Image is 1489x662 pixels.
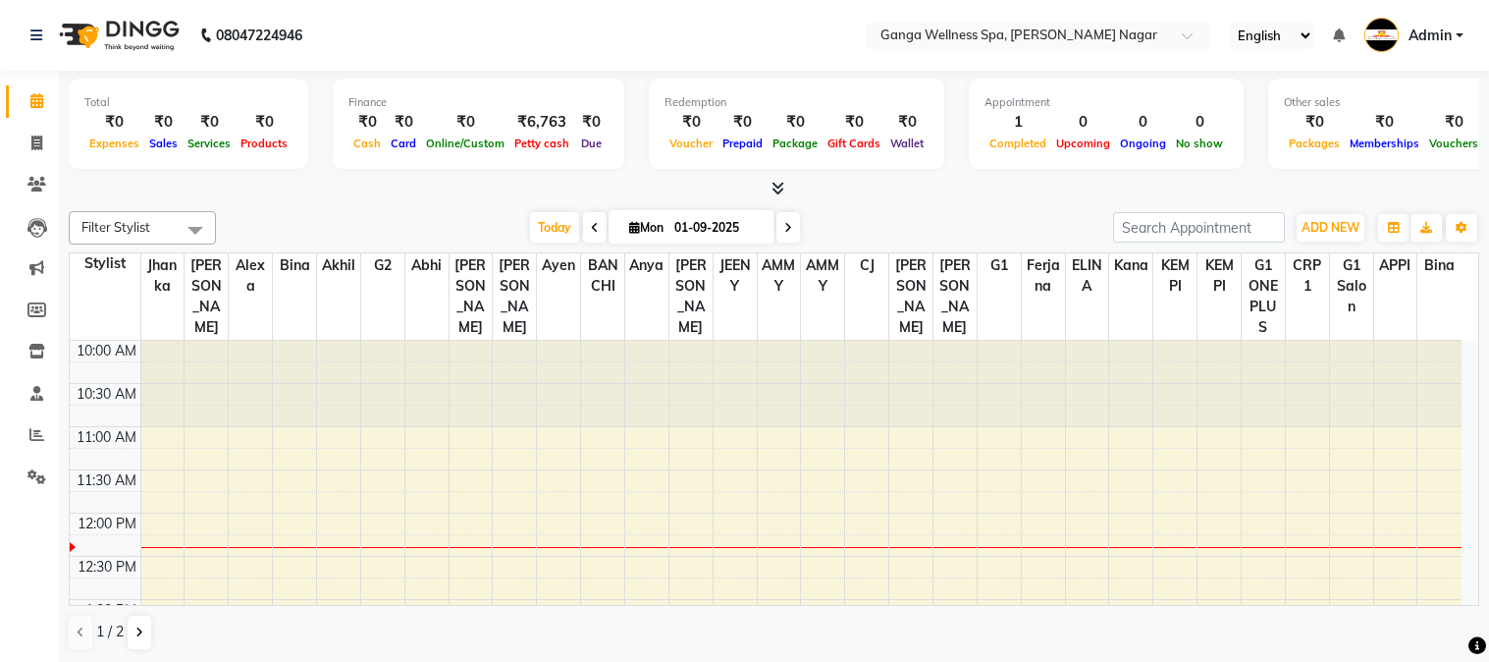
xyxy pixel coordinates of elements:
div: ₹0 [718,111,768,134]
span: AMMY [758,253,801,299]
div: 11:00 AM [73,427,140,448]
div: ₹0 [84,111,144,134]
iframe: chat widget [1407,583,1469,642]
span: ADD NEW [1302,220,1359,235]
div: 1 [984,111,1051,134]
div: 10:00 AM [73,341,140,361]
div: ₹0 [768,111,823,134]
span: [PERSON_NAME] [450,253,493,340]
span: Ayen [537,253,580,278]
span: Jhanka [141,253,185,299]
span: ferjana [1022,253,1065,299]
button: ADD NEW [1297,214,1364,242]
span: anya [625,253,668,278]
div: Stylist [70,253,140,274]
div: ₹0 [1424,111,1483,134]
span: BANCHI [581,253,624,299]
span: Alexa [229,253,272,299]
span: Card [386,137,421,150]
span: Online/Custom [421,137,509,150]
span: Completed [984,137,1051,150]
div: 10:30 AM [73,384,140,405]
span: G2 [361,253,404,278]
div: ₹0 [421,111,509,134]
div: Total [84,94,292,111]
span: Bina [1417,253,1462,278]
span: Bina [273,253,316,278]
span: Packages [1284,137,1345,150]
div: Finance [348,94,609,111]
div: 1:00 PM [81,600,140,621]
img: logo [50,8,185,63]
span: Abhi [405,253,449,278]
div: ₹0 [1284,111,1345,134]
div: 0 [1171,111,1228,134]
span: Mon [624,220,668,235]
span: Vouchers [1424,137,1483,150]
span: CRP 1 [1286,253,1329,299]
span: Ongoing [1115,137,1171,150]
span: Petty cash [509,137,574,150]
div: ₹6,763 [509,111,574,134]
span: Sales [144,137,183,150]
div: Redemption [665,94,929,111]
input: 2025-09-01 [668,213,767,243]
span: [PERSON_NAME] [889,253,932,340]
div: ₹0 [1345,111,1424,134]
span: Filter Stylist [81,219,150,235]
b: 08047224946 [216,8,302,63]
span: CJ [845,253,888,278]
span: [PERSON_NAME] [933,253,977,340]
span: ELINA [1066,253,1109,299]
div: 12:30 PM [74,557,140,578]
div: ₹0 [386,111,421,134]
div: ₹0 [183,111,236,134]
span: Today [530,212,579,243]
div: ₹0 [348,111,386,134]
span: Cash [348,137,386,150]
span: Upcoming [1051,137,1115,150]
span: Package [768,137,823,150]
span: [PERSON_NAME] [669,253,713,340]
span: KEMPI [1197,253,1241,299]
span: Prepaid [718,137,768,150]
span: No show [1171,137,1228,150]
span: G1 Salon [1330,253,1373,319]
span: APPI [1374,253,1417,278]
span: G1 ONE PLUS [1242,253,1285,340]
span: Products [236,137,292,150]
span: 1 / 2 [96,622,124,642]
img: Admin [1364,18,1399,52]
div: ₹0 [885,111,929,134]
span: [PERSON_NAME] [185,253,228,340]
span: Expenses [84,137,144,150]
span: KEMPI [1153,253,1197,299]
div: 11:30 AM [73,470,140,491]
div: 0 [1115,111,1171,134]
span: Services [183,137,236,150]
input: Search Appointment [1113,212,1285,243]
div: ₹0 [574,111,609,134]
span: akhil [317,253,360,278]
span: AMMY [801,253,844,299]
div: Appointment [984,94,1228,111]
span: JEENY [714,253,757,299]
div: ₹0 [236,111,292,134]
span: Wallet [885,137,929,150]
div: 12:00 PM [74,514,140,534]
span: Gift Cards [823,137,885,150]
div: ₹0 [823,111,885,134]
span: G1 [978,253,1021,278]
div: ₹0 [665,111,718,134]
span: Memberships [1345,137,1424,150]
span: Admin [1409,26,1452,46]
div: ₹0 [144,111,183,134]
span: [PERSON_NAME] [493,253,536,340]
div: 0 [1051,111,1115,134]
span: Kana [1109,253,1152,278]
span: Voucher [665,137,718,150]
span: Due [576,137,607,150]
